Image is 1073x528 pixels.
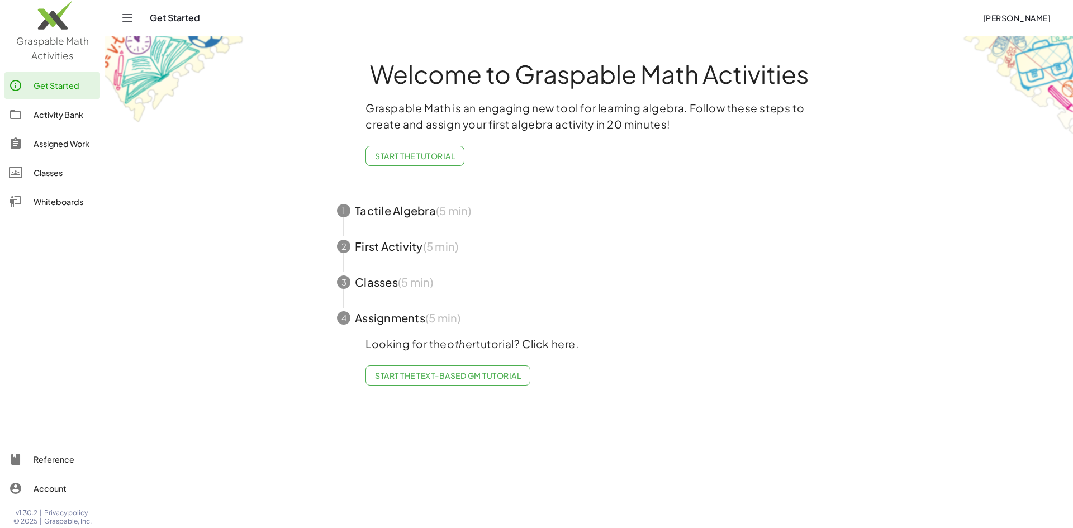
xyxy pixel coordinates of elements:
span: [PERSON_NAME] [982,13,1051,23]
span: | [40,517,42,526]
div: 2 [337,240,350,253]
a: Classes [4,159,100,186]
div: Assigned Work [34,137,96,150]
a: Reference [4,446,100,473]
span: Start the Tutorial [375,151,455,161]
span: © 2025 [13,517,37,526]
a: Activity Bank [4,101,100,128]
em: other [447,337,476,350]
a: Whiteboards [4,188,100,215]
a: Get Started [4,72,100,99]
div: Whiteboards [34,195,96,208]
a: Start the Text-based GM Tutorial [365,365,530,386]
span: | [40,508,42,517]
button: 3Classes(5 min) [324,264,854,300]
div: 1 [337,204,350,217]
div: Classes [34,166,96,179]
button: [PERSON_NAME] [974,8,1060,28]
p: Graspable Math is an engaging new tool for learning algebra. Follow these steps to create and ass... [365,100,813,132]
a: Assigned Work [4,130,100,157]
span: Start the Text-based GM Tutorial [375,370,521,380]
button: Start the Tutorial [365,146,464,166]
div: 4 [337,311,350,325]
span: Graspable Math Activities [16,35,89,61]
div: Activity Bank [34,108,96,121]
img: get-started-bg-ul-Ceg4j33I.png [105,35,245,124]
button: 1Tactile Algebra(5 min) [324,193,854,229]
a: Account [4,475,100,502]
a: Privacy policy [44,508,92,517]
span: Graspable, Inc. [44,517,92,526]
div: 3 [337,275,350,289]
button: 2First Activity(5 min) [324,229,854,264]
div: Account [34,482,96,495]
span: v1.30.2 [16,508,37,517]
button: 4Assignments(5 min) [324,300,854,336]
div: Reference [34,453,96,466]
button: Toggle navigation [118,9,136,27]
h1: Welcome to Graspable Math Activities [316,61,862,87]
p: Looking for the tutorial? Click here. [365,336,813,352]
div: Get Started [34,79,96,92]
